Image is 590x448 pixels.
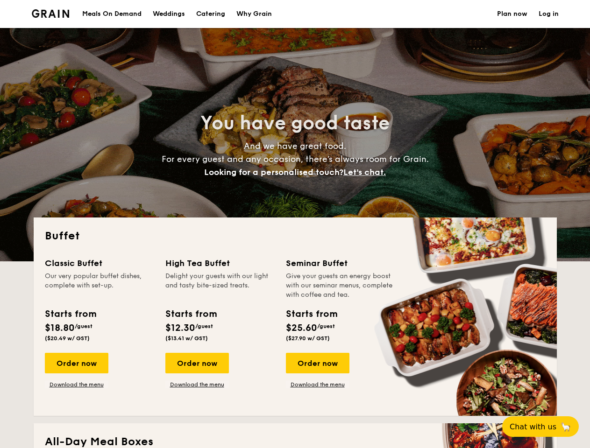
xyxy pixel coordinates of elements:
div: Starts from [286,307,337,321]
div: Order now [165,353,229,373]
span: ($20.49 w/ GST) [45,335,90,342]
div: Give your guests an energy boost with our seminar menus, complete with coffee and tea. [286,272,395,300]
div: Order now [286,353,349,373]
div: High Tea Buffet [165,257,275,270]
img: Grain [32,9,70,18]
span: Looking for a personalised touch? [204,167,343,177]
span: Let's chat. [343,167,386,177]
a: Logotype [32,9,70,18]
div: Starts from [165,307,216,321]
div: Delight your guests with our light and tasty bite-sized treats. [165,272,275,300]
div: Our very popular buffet dishes, complete with set-up. [45,272,154,300]
span: /guest [195,323,213,329]
span: ($13.41 w/ GST) [165,335,208,342]
span: /guest [75,323,92,329]
a: Download the menu [45,381,108,388]
span: Chat with us [510,422,556,431]
a: Download the menu [286,381,349,388]
div: Order now [45,353,108,373]
div: Classic Buffet [45,257,154,270]
span: /guest [317,323,335,329]
div: Starts from [45,307,96,321]
div: Seminar Buffet [286,257,395,270]
h2: Buffet [45,229,546,244]
span: $12.30 [165,322,195,334]
a: Download the menu [165,381,229,388]
span: $25.60 [286,322,317,334]
span: You have good taste [200,112,390,134]
button: Chat with us🦙 [502,416,579,437]
span: 🦙 [560,421,571,432]
span: $18.80 [45,322,75,334]
span: And we have great food. For every guest and any occasion, there’s always room for Grain. [162,141,429,177]
span: ($27.90 w/ GST) [286,335,330,342]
